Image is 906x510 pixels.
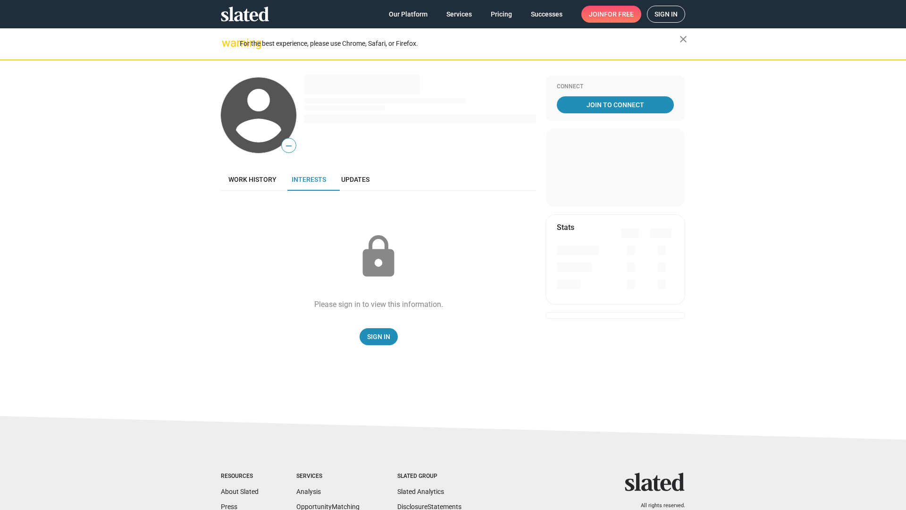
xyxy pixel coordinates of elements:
[355,233,402,280] mat-icon: lock
[589,6,634,23] span: Join
[531,6,562,23] span: Successes
[221,168,284,191] a: Work history
[334,168,377,191] a: Updates
[292,176,326,183] span: Interests
[296,488,321,495] a: Analysis
[341,176,369,183] span: Updates
[557,96,674,113] a: Join To Connect
[367,328,390,345] span: Sign In
[228,176,277,183] span: Work history
[282,140,296,152] span: —
[491,6,512,23] span: Pricing
[360,328,398,345] a: Sign In
[557,222,574,232] mat-card-title: Stats
[296,473,360,480] div: Services
[678,34,689,45] mat-icon: close
[389,6,428,23] span: Our Platform
[222,37,233,49] mat-icon: warning
[557,83,674,91] div: Connect
[221,488,259,495] a: About Slated
[446,6,472,23] span: Services
[483,6,520,23] a: Pricing
[559,96,672,113] span: Join To Connect
[240,37,679,50] div: For the best experience, please use Chrome, Safari, or Firefox.
[381,6,435,23] a: Our Platform
[284,168,334,191] a: Interests
[654,6,678,22] span: Sign in
[604,6,634,23] span: for free
[439,6,479,23] a: Services
[523,6,570,23] a: Successes
[397,488,444,495] a: Slated Analytics
[314,299,443,309] div: Please sign in to view this information.
[397,473,461,480] div: Slated Group
[581,6,641,23] a: Joinfor free
[221,473,259,480] div: Resources
[647,6,685,23] a: Sign in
